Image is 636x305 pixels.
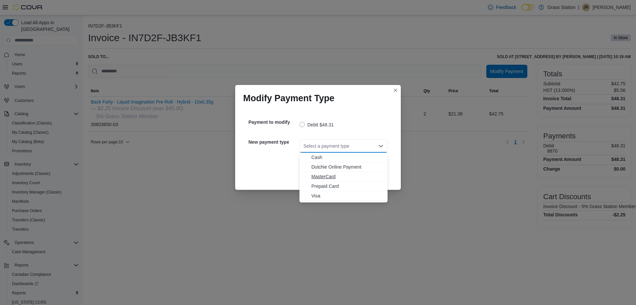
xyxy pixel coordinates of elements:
[248,115,298,129] h5: Payment to modify
[243,93,335,104] h1: Modify Payment Type
[299,162,388,172] button: Dutchie Online Payment
[311,173,384,180] span: MasterCard
[299,121,334,129] label: Debit $48.31
[378,143,384,149] button: Close list of options
[299,191,388,201] button: Visa
[311,164,384,170] span: Dutchie Online Payment
[299,182,388,191] button: Prepaid Card
[311,183,384,190] span: Prepaid Card
[299,153,388,201] div: Choose from the following options
[392,86,399,94] button: Closes this modal window
[299,153,388,162] button: Cash
[311,192,384,199] span: Visa
[299,172,388,182] button: MasterCard
[248,135,298,149] h5: New payment type
[311,154,384,161] span: Cash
